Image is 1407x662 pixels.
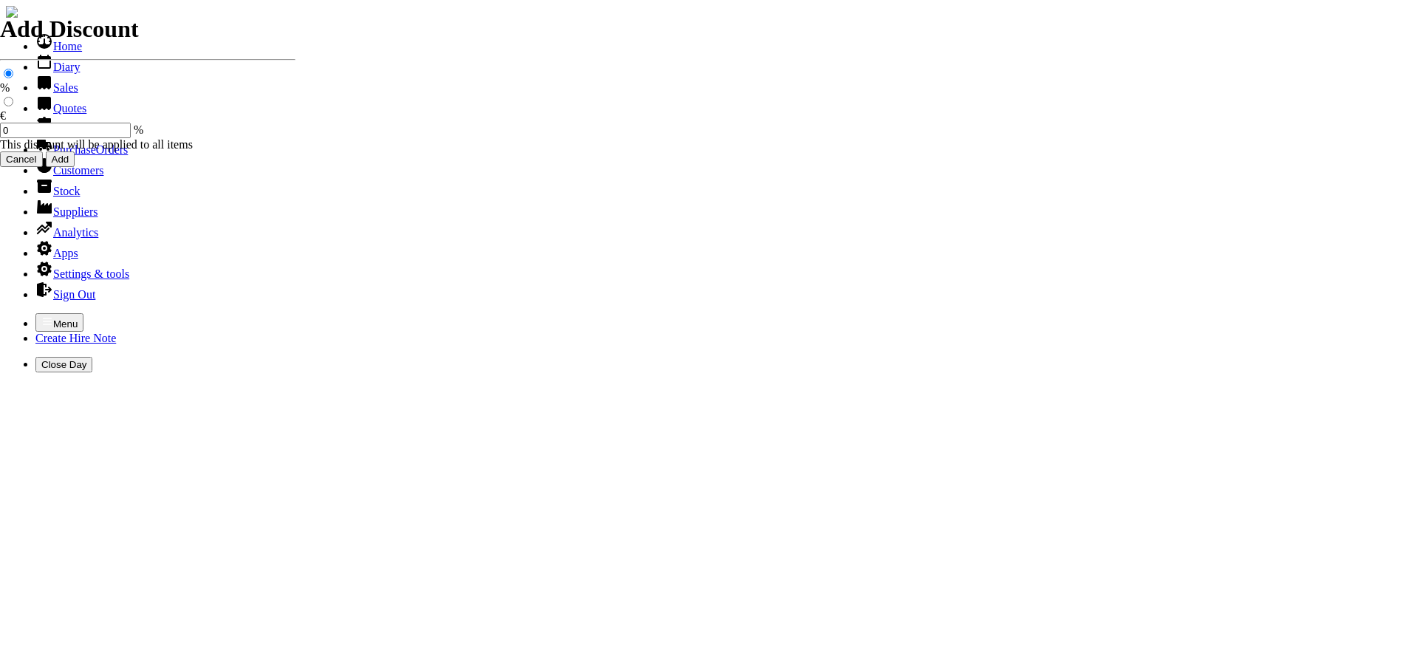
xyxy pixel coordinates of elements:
li: Hire Notes [35,115,1401,136]
button: Menu [35,313,83,332]
span: % [134,123,143,136]
li: Suppliers [35,198,1401,219]
a: Stock [35,185,80,197]
li: Stock [35,177,1401,198]
a: Apps [35,247,78,259]
input: € [4,97,13,106]
a: Suppliers [35,205,97,218]
a: Analytics [35,226,98,239]
input: % [4,69,13,78]
a: Create Hire Note [35,332,116,344]
a: Sign Out [35,288,95,301]
button: Close Day [35,357,92,372]
a: Settings & tools [35,267,129,280]
a: Customers [35,164,103,177]
input: Add [46,151,75,167]
li: Sales [35,74,1401,95]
